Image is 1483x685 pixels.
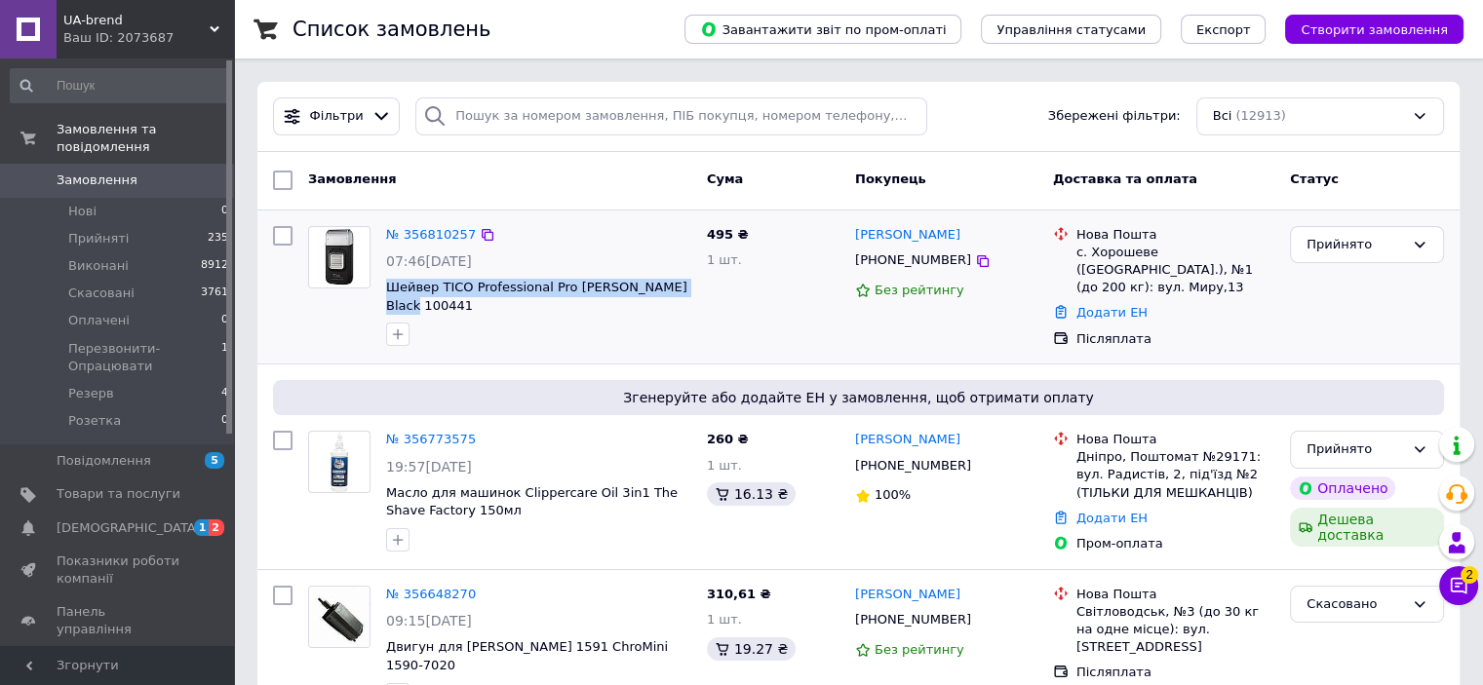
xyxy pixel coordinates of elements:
a: [PERSON_NAME] [855,431,960,449]
span: Панель управління [57,603,180,638]
span: Управління статусами [996,22,1146,37]
button: Завантажити звіт по пром-оплаті [684,15,961,44]
a: Додати ЕН [1076,305,1148,320]
span: [DEMOGRAPHIC_DATA] [57,519,201,537]
a: Додати ЕН [1076,511,1148,525]
a: [PERSON_NAME] [855,586,960,604]
div: 16.13 ₴ [707,482,796,506]
span: 100% [875,487,911,502]
span: Повідомлення [57,452,151,470]
a: Шейвер TICO Professional Pro [PERSON_NAME] Black 100441 [386,280,687,313]
span: 310,61 ₴ [707,587,771,601]
input: Пошук за номером замовлення, ПІБ покупця, номером телефону, Email, номером накладної [415,97,927,135]
span: Всі [1213,107,1232,126]
img: Фото товару [331,432,348,492]
div: Післяплата [1076,330,1274,348]
img: Фото товару [309,227,370,287]
span: Замовлення та повідомлення [57,121,234,156]
span: 09:15[DATE] [386,613,472,628]
span: 19:57[DATE] [386,459,472,475]
img: Фото товару [309,587,370,647]
a: № 356773575 [386,432,476,446]
span: 495 ₴ [707,227,749,242]
a: Фото товару [308,586,371,648]
span: [PHONE_NUMBER] [855,252,971,267]
span: Показники роботи компанії [57,552,180,588]
span: Прийняті [68,230,129,247]
a: Створити замовлення [1266,21,1463,36]
span: Резерв [68,385,114,402]
span: Завантажити звіт по пром-оплаті [700,20,946,38]
span: 260 ₴ [707,432,749,446]
span: 2 [1461,566,1478,584]
span: [PHONE_NUMBER] [855,458,971,473]
button: Створити замовлення [1285,15,1463,44]
span: Згенеруйте або додайте ЕН у замовлення, щоб отримати оплату [281,388,1436,407]
span: Доставка та оплата [1053,171,1197,186]
a: Масло для машинок Clippercare Oil 3in1 The Shave Factory 150мл [386,485,678,518]
div: Ваш ID: 2073687 [63,29,234,47]
span: 1 [194,519,210,536]
div: Скасовано [1307,594,1404,615]
span: Оплачені [68,312,130,329]
span: (12913) [1235,108,1286,123]
span: Експорт [1196,22,1251,37]
a: № 356810257 [386,227,476,242]
span: 1 шт. [707,252,742,267]
div: Прийнято [1307,439,1404,460]
span: 235 [208,230,228,247]
span: [PHONE_NUMBER] [855,612,971,627]
span: 5 [205,452,224,469]
a: Фото товару [308,431,371,493]
span: 07:46[DATE] [386,253,472,269]
span: Нові [68,203,97,220]
button: Чат з покупцем2 [1439,566,1478,605]
div: Нова Пошта [1076,431,1274,448]
span: Фільтри [310,107,364,126]
span: Товари та послуги [57,485,180,503]
span: Виконані [68,257,129,275]
input: Пошук [10,68,230,103]
span: 0 [221,203,228,220]
div: Післяплата [1076,664,1274,681]
span: Без рейтингу [875,642,964,657]
span: Збережені фільтри: [1048,107,1181,126]
a: [PERSON_NAME] [855,226,960,245]
span: 1 [221,340,228,375]
span: Замовлення [57,171,137,189]
span: Покупець [855,171,926,186]
span: Розетка [68,412,121,430]
div: Прийнято [1307,235,1404,255]
span: UA-brend [63,12,210,29]
button: Управління статусами [981,15,1161,44]
div: Світловодськ, №3 (до 30 кг на одне місце): вул. [STREET_ADDRESS] [1076,603,1274,657]
span: Перезвонити-Опрацювати [68,340,221,375]
span: 1 шт. [707,458,742,473]
a: № 356648270 [386,587,476,601]
div: 19.27 ₴ [707,637,796,661]
span: 4 [221,385,228,402]
a: Двигун для [PERSON_NAME] 1591 ChroMini 1590-7020 [386,639,668,672]
span: 0 [221,312,228,329]
div: Пром-оплата [1076,535,1274,552]
span: Без рейтингу [875,283,964,297]
span: Cума [707,171,743,186]
div: Нова Пошта [1076,226,1274,244]
h1: Список замовлень [293,18,490,41]
span: Скасовані [68,285,135,302]
span: Створити замовлення [1301,22,1448,37]
button: Експорт [1181,15,1267,44]
span: 1 шт. [707,612,742,627]
span: Статус [1290,171,1339,186]
div: Дніпро, Поштомат №29171: вул. Радистів, 2, під'їзд №2 (ТІЛЬКИ ДЛЯ МЕШКАНЦІВ) [1076,448,1274,502]
span: 8912 [201,257,228,275]
span: 0 [221,412,228,430]
div: Оплачено [1290,476,1395,500]
span: Замовлення [308,171,396,186]
a: Фото товару [308,226,371,288]
span: 2 [209,519,224,536]
div: с. Хорошеве ([GEOGRAPHIC_DATA].), №1 (до 200 кг): вул. Миру,13 [1076,244,1274,297]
